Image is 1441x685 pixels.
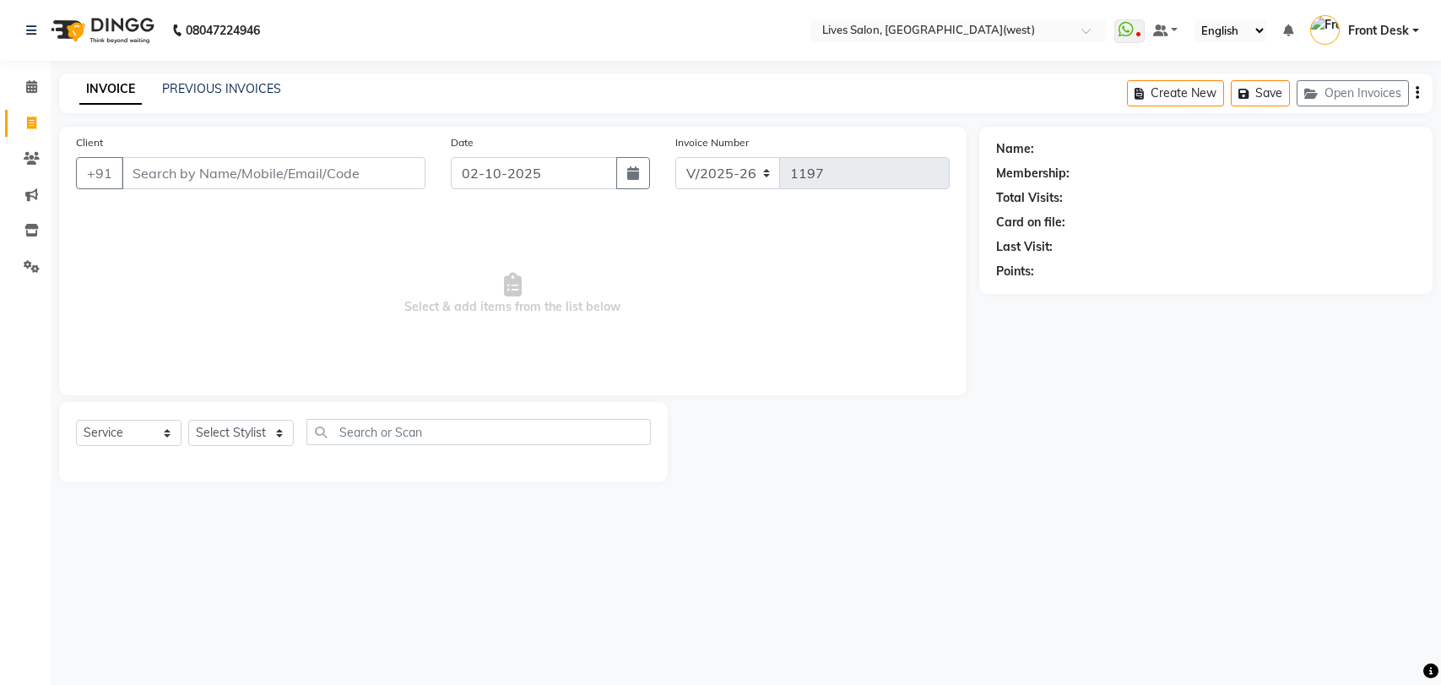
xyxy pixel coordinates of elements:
span: Front Desk [1348,22,1409,40]
button: Create New [1127,80,1224,106]
div: Card on file: [996,214,1065,231]
label: Date [451,135,474,150]
div: Points: [996,263,1034,280]
a: INVOICE [79,74,142,105]
label: Invoice Number [675,135,749,150]
button: Open Invoices [1297,80,1409,106]
b: 08047224946 [186,7,260,54]
div: Membership: [996,165,1070,182]
input: Search by Name/Mobile/Email/Code [122,157,425,189]
img: Front Desk [1310,15,1340,45]
div: Name: [996,140,1034,158]
div: Last Visit: [996,238,1053,256]
label: Client [76,135,103,150]
div: Total Visits: [996,189,1063,207]
input: Search or Scan [306,419,651,445]
img: logo [43,7,159,54]
span: Select & add items from the list below [76,209,950,378]
button: +91 [76,157,123,189]
a: PREVIOUS INVOICES [162,81,281,96]
button: Save [1231,80,1290,106]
